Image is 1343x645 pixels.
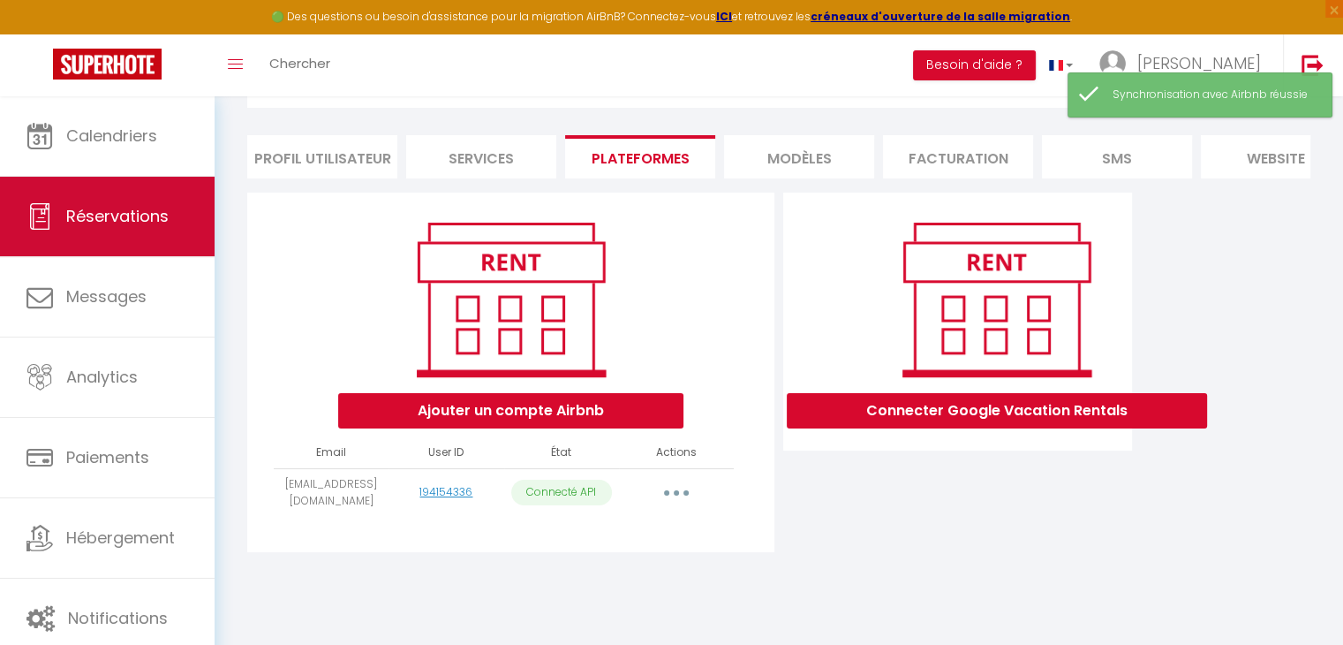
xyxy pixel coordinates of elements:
[14,7,67,60] button: Ouvrir le widget de chat LiveChat
[53,49,162,80] img: Super Booking
[398,215,623,384] img: rent.png
[511,480,612,505] p: Connecté API
[1302,54,1324,76] img: logout
[274,468,389,517] td: [EMAIL_ADDRESS][DOMAIN_NAME]
[619,437,734,468] th: Actions
[406,135,556,178] li: Services
[724,135,874,178] li: MODÈLES
[66,366,138,388] span: Analytics
[883,135,1033,178] li: Facturation
[247,135,397,178] li: Profil Utilisateur
[913,50,1036,80] button: Besoin d'aide ?
[256,34,343,96] a: Chercher
[565,135,715,178] li: Plateformes
[1042,135,1192,178] li: SMS
[66,205,169,227] span: Réservations
[66,527,175,549] span: Hébergement
[68,607,168,629] span: Notifications
[269,54,330,72] span: Chercher
[811,9,1070,24] a: créneaux d'ouverture de la salle migration
[787,393,1207,429] button: Connecter Google Vacation Rentals
[504,437,619,468] th: État
[1099,50,1126,77] img: ...
[338,393,683,429] button: Ajouter un compte Airbnb
[274,437,389,468] th: Email
[419,484,472,499] a: 194154336
[66,125,157,147] span: Calendriers
[1137,52,1261,74] span: [PERSON_NAME]
[389,437,503,468] th: User ID
[884,215,1109,384] img: rent.png
[1113,87,1314,103] div: Synchronisation avec Airbnb réussie
[716,9,732,24] a: ICI
[1086,34,1283,96] a: ... [PERSON_NAME]
[66,446,149,468] span: Paiements
[66,285,147,307] span: Messages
